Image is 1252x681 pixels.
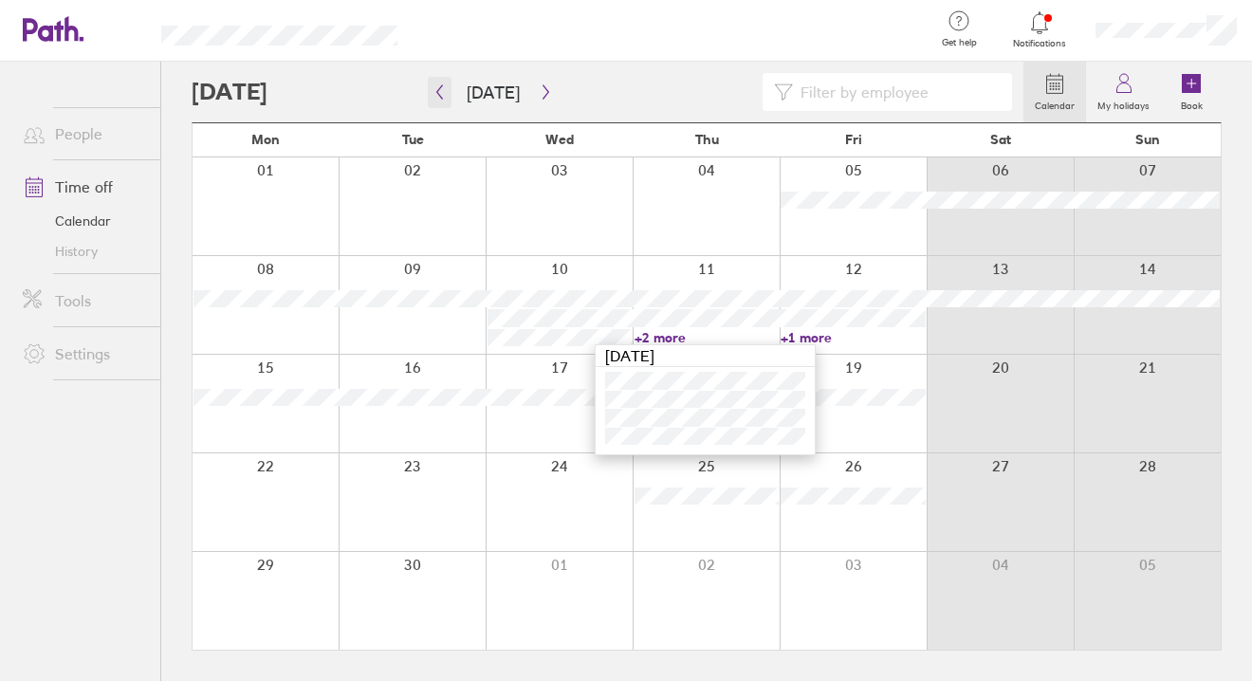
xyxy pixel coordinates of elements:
span: Notifications [1009,38,1071,49]
label: Book [1169,95,1214,112]
a: Calendar [8,206,160,236]
a: Tools [8,282,160,320]
a: History [8,236,160,267]
label: Calendar [1023,95,1086,112]
a: Settings [8,335,160,373]
span: Wed [545,132,574,147]
button: [DATE] [451,77,535,108]
a: +1 more [781,329,926,346]
span: Sat [990,132,1011,147]
a: Notifications [1009,9,1071,49]
a: Calendar [1023,62,1086,122]
span: Mon [251,132,280,147]
a: People [8,115,160,153]
a: My holidays [1086,62,1161,122]
label: My holidays [1086,95,1161,112]
span: Sun [1135,132,1160,147]
span: Tue [402,132,424,147]
span: Fri [845,132,862,147]
a: Time off [8,168,160,206]
span: Thu [695,132,719,147]
a: +2 more [635,329,780,346]
span: Get help [929,37,990,48]
div: [DATE] [596,345,815,367]
a: Book [1161,62,1222,122]
input: Filter by employee [793,74,1001,110]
